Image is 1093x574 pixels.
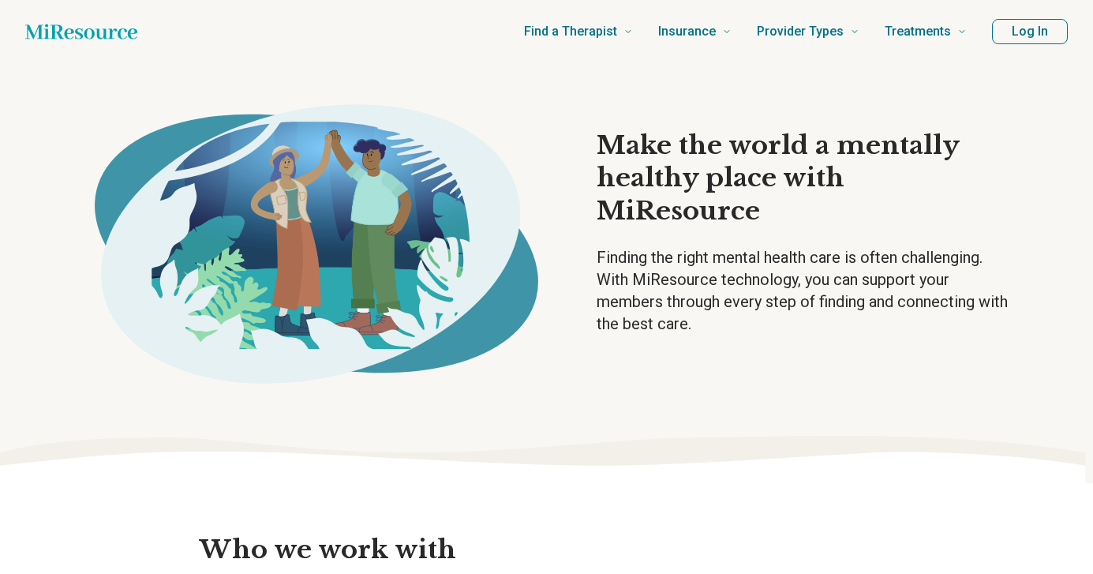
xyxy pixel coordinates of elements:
p: Finding the right mental health care is often challenging. With MiResource technology, you can su... [597,246,1013,335]
span: Provider Types [757,21,844,43]
span: Treatments [885,21,951,43]
span: Find a Therapist [524,21,617,43]
h2: Who we work with [187,534,907,567]
h1: Make the world a mentally healthy place with MiResource [597,129,1013,228]
a: Home page [25,16,137,47]
button: Log In [992,19,1068,44]
span: Insurance [658,21,716,43]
